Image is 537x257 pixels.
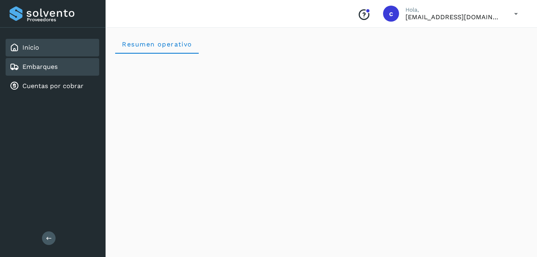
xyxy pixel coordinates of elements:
p: Hola, [405,6,501,13]
a: Embarques [22,63,58,70]
div: Cuentas por cobrar [6,77,99,95]
div: Embarques [6,58,99,76]
p: cuentasxcobrar@readysolutions.com.mx [405,13,501,21]
a: Inicio [22,44,39,51]
a: Cuentas por cobrar [22,82,84,90]
span: Resumen operativo [122,40,192,48]
p: Proveedores [27,17,96,22]
div: Inicio [6,39,99,56]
